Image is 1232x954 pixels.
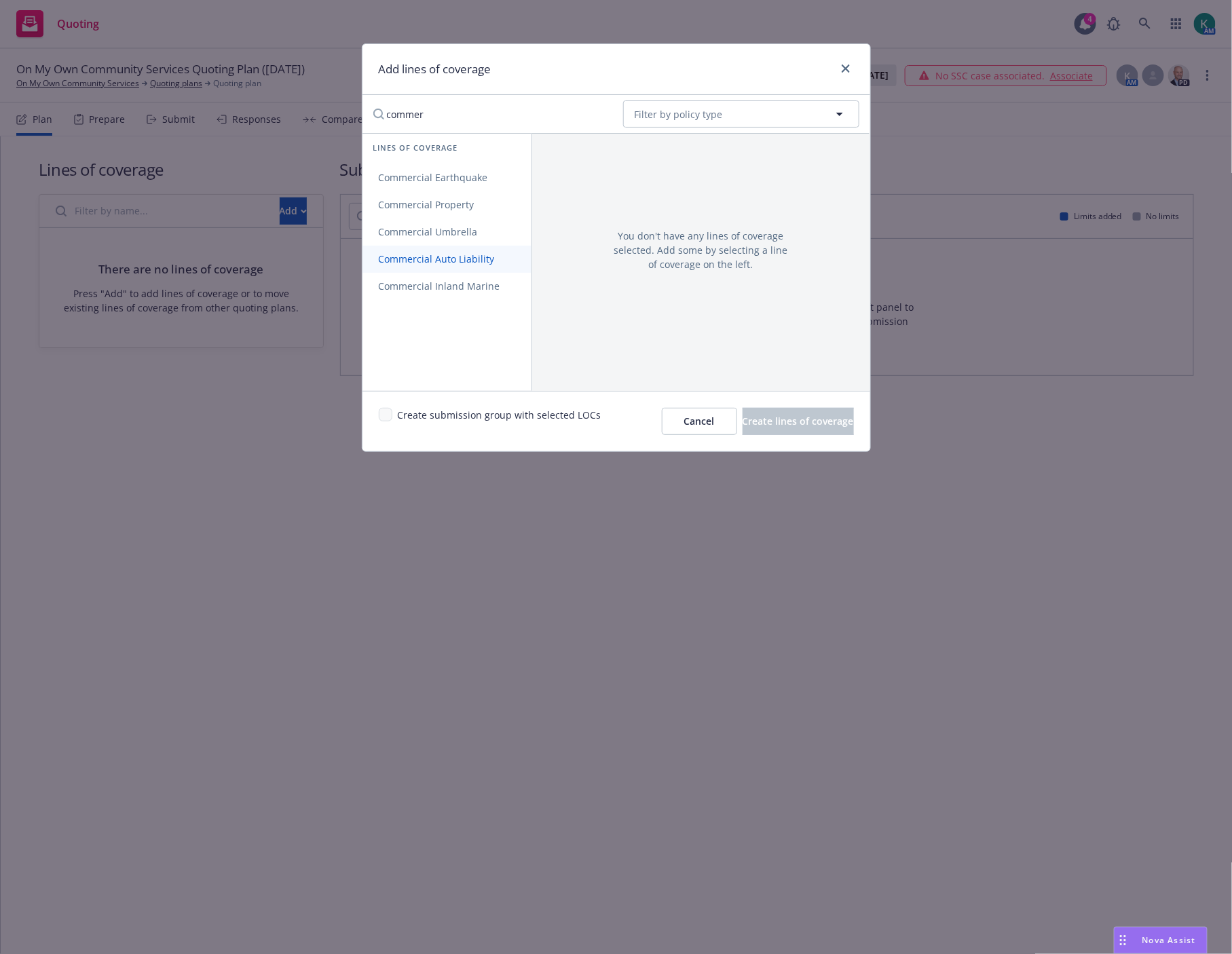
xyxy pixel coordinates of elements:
[684,415,715,427] span: Cancel
[623,100,859,128] button: Filter by policy type
[838,60,854,77] a: close
[614,229,789,271] span: You don't have any lines of coverage selected. Add some by selecting a line of coverage on the left.
[362,252,511,265] span: Commercial Auto Liability
[743,415,854,427] span: Create lines of coverage
[379,60,491,78] h1: Add lines of coverage
[1114,927,1208,954] button: Nova Assist
[1142,934,1196,946] span: Nova Assist
[398,408,601,435] span: Create submission group with selected LOCs
[362,280,517,292] span: Commercial Inland Marine
[635,107,723,121] span: Filter by policy type
[362,198,491,211] span: Commercial Property
[362,171,504,184] span: Commercial Earthquake
[373,142,458,153] span: Lines of coverage
[662,408,737,435] button: Cancel
[365,100,612,128] input: Search lines of coverage...
[743,408,854,435] button: Create lines of coverage
[1115,928,1132,953] div: Drag to move
[362,225,494,238] span: Commercial Umbrella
